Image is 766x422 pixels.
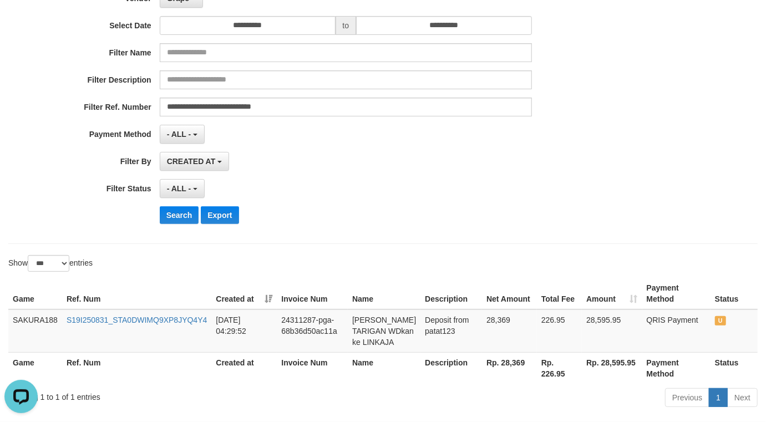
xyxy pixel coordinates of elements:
td: [DATE] 04:29:52 [211,309,277,353]
td: 28,369 [482,309,537,353]
button: Search [160,206,199,224]
a: Previous [665,388,709,407]
th: Status [711,278,758,309]
span: - ALL - [167,184,191,193]
th: Rp. 28,595.95 [582,352,642,384]
td: SAKURA188 [8,309,62,353]
th: Invoice Num [277,278,348,309]
span: to [336,16,357,35]
th: Game [8,352,62,384]
td: [PERSON_NAME] TARIGAN WDkan ke LINKAJA [348,309,420,353]
th: Name [348,278,420,309]
button: Open LiveChat chat widget [4,4,38,38]
label: Show entries [8,255,93,272]
a: 1 [709,388,728,407]
th: Description [420,352,482,384]
td: QRIS Payment [642,309,711,353]
td: 24311287-pga-68b36d50ac11a [277,309,348,353]
button: - ALL - [160,179,205,198]
th: Game [8,278,62,309]
td: 28,595.95 [582,309,642,353]
th: Rp. 226.95 [537,352,582,384]
th: Payment Method [642,278,711,309]
th: Status [711,352,758,384]
a: S19I250831_STA0DWIMQ9XP8JYQ4Y4 [67,316,207,324]
th: Net Amount [482,278,537,309]
span: UNPAID [715,316,726,326]
div: Showing 1 to 1 of 1 entries [8,387,311,403]
select: Showentries [28,255,69,272]
button: Export [201,206,239,224]
button: CREATED AT [160,152,230,171]
button: - ALL - [160,125,205,144]
th: Created at: activate to sort column ascending [211,278,277,309]
td: 226.95 [537,309,582,353]
td: Deposit from patat123 [420,309,482,353]
a: Next [727,388,758,407]
th: Amount: activate to sort column ascending [582,278,642,309]
th: Payment Method [642,352,711,384]
th: Name [348,352,420,384]
th: Rp. 28,369 [482,352,537,384]
th: Invoice Num [277,352,348,384]
th: Ref. Num [62,352,211,384]
th: Description [420,278,482,309]
span: CREATED AT [167,157,216,166]
span: - ALL - [167,130,191,139]
th: Ref. Num [62,278,211,309]
th: Total Fee [537,278,582,309]
th: Created at [211,352,277,384]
